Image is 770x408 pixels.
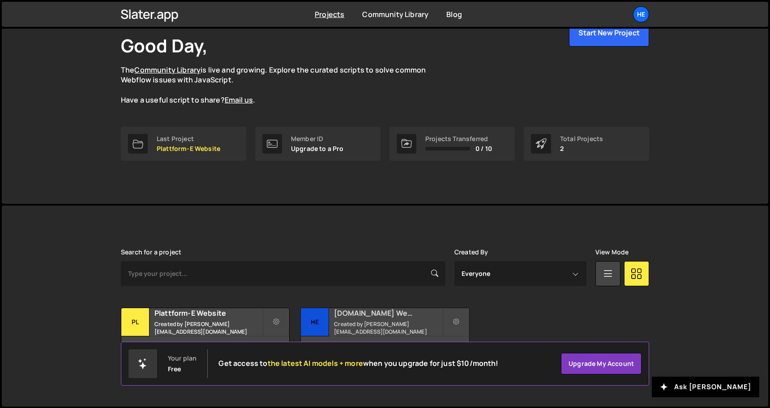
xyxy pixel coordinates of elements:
a: Last Project Plattform-E Website [121,127,246,161]
button: Ask [PERSON_NAME] [652,377,759,397]
div: Projects Transferred [425,135,492,142]
a: Community Library [362,9,428,19]
a: he [633,6,649,22]
label: Search for a project [121,249,181,256]
small: Created by [PERSON_NAME][EMAIL_ADDRESS][DOMAIN_NAME] [334,320,442,335]
label: Created By [454,249,488,256]
label: View Mode [595,249,629,256]
small: Created by [PERSON_NAME][EMAIL_ADDRESS][DOMAIN_NAME] [154,320,262,335]
a: Pl Plattform-E Website Created by [PERSON_NAME][EMAIL_ADDRESS][DOMAIN_NAME] 8 pages, last updated... [121,308,290,364]
p: The is live and growing. Explore the curated scripts to solve common Webflow issues with JavaScri... [121,65,443,105]
div: 14 pages, last updated by over [DATE] [301,336,469,363]
span: the latest AI models + more [268,358,363,368]
a: Upgrade my account [561,353,642,374]
div: Member ID [291,135,344,142]
h2: [DOMAIN_NAME] Website [334,308,442,318]
p: 2 [560,145,603,152]
div: Free [168,365,181,373]
a: Community Library [134,65,201,75]
h2: Get access to when you upgrade for just $10/month! [218,359,498,368]
div: Last Project [157,135,220,142]
span: 0 / 10 [475,145,492,152]
a: Blog [446,9,462,19]
a: Email us [225,95,253,105]
input: Type your project... [121,261,445,286]
a: Projects [315,9,344,19]
h1: Good Day, [121,33,208,58]
div: 8 pages, last updated by about [DATE] [121,336,289,363]
div: Pl [121,308,150,336]
div: he [301,308,329,336]
div: Total Projects [560,135,603,142]
a: he [DOMAIN_NAME] Website Created by [PERSON_NAME][EMAIL_ADDRESS][DOMAIN_NAME] 14 pages, last upda... [300,308,469,364]
h2: Plattform-E Website [154,308,262,318]
p: Upgrade to a Pro [291,145,344,152]
p: Plattform-E Website [157,145,220,152]
div: Your plan [168,355,197,362]
button: Start New Project [569,19,649,47]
